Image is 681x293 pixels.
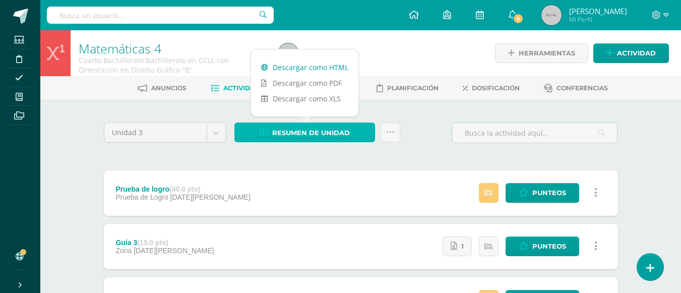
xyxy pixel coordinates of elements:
span: Unidad 3 [112,123,199,142]
div: Cuarto Bachillerato Bachillerato en CCLL con Orientación en Diseño Gráfico 'B' [79,55,266,75]
input: Busca un usuario... [47,7,274,24]
span: [PERSON_NAME] [569,6,627,16]
a: Descargar como XLS [251,91,358,106]
a: Planificación [377,80,439,96]
span: Anuncios [151,84,187,92]
a: Herramientas [495,43,588,63]
a: Conferencias [544,80,608,96]
a: Descargar como PDF [251,75,358,91]
span: [DATE][PERSON_NAME] [134,247,214,255]
a: Actividad [593,43,669,63]
h1: Matemáticas 4 [79,41,266,55]
div: Guía 3 [115,239,214,247]
a: Descargar como HTML [251,60,358,75]
span: 1 [461,237,464,256]
span: Planificación [387,84,439,92]
span: Dosificación [472,84,520,92]
a: Resumen de unidad [234,123,375,142]
a: Punteos [506,183,579,203]
span: Punteos [532,184,566,202]
span: Prueba de Logro [115,193,168,201]
span: Conferencias [556,84,608,92]
a: Actividades [211,80,268,96]
img: 45x45 [541,5,562,25]
strong: (40.0 pts) [169,185,200,193]
span: Mi Perfil [569,15,627,24]
a: Matemáticas 4 [79,40,161,57]
input: Busca la actividad aquí... [452,123,617,143]
span: [DATE][PERSON_NAME] [170,193,251,201]
span: Resumen de unidad [272,124,350,142]
img: 45x45 [278,43,298,64]
span: Actividad [617,44,656,63]
a: Punteos [506,237,579,256]
span: Punteos [532,237,566,256]
span: Actividades [223,84,268,92]
strong: (15.0 pts) [137,239,168,247]
a: Anuncios [138,80,187,96]
div: Prueba de logro [115,185,250,193]
span: Herramientas [519,44,575,63]
a: 1 [443,237,472,256]
a: Unidad 3 [104,123,226,142]
span: 5 [513,13,524,24]
span: Zona [115,247,132,255]
a: Dosificación [463,80,520,96]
